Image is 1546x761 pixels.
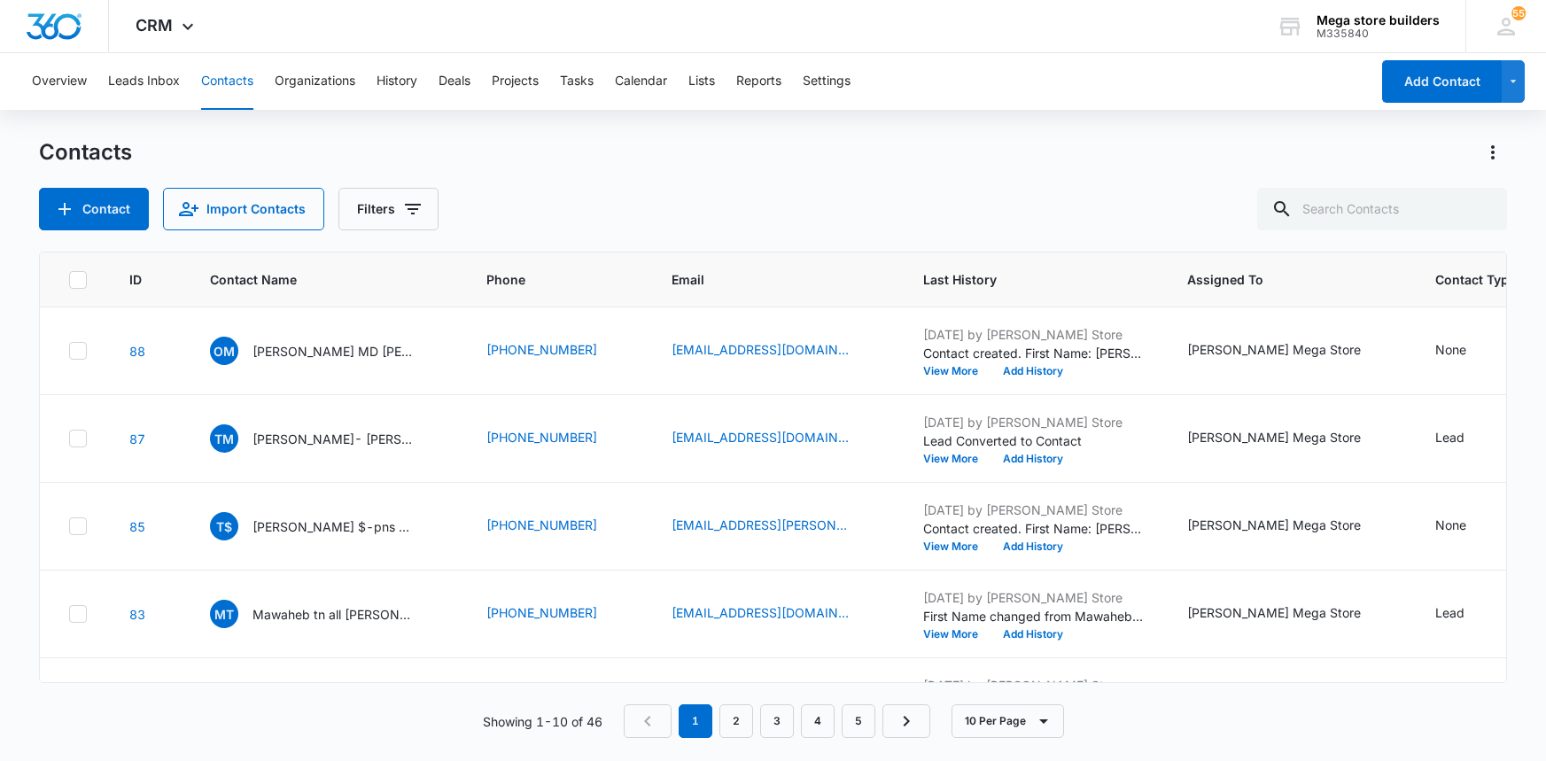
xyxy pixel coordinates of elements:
div: account name [1317,13,1440,27]
button: Add Contact [1382,60,1502,103]
a: Navigate to contact details page for Opeyemi MD Osho [129,344,145,359]
a: [EMAIL_ADDRESS][DOMAIN_NAME] [672,340,849,359]
p: [DATE] by [PERSON_NAME] Store [923,501,1145,519]
button: Actions [1479,138,1507,167]
button: 10 Per Page [952,704,1064,738]
button: Settings [803,53,851,110]
button: Add History [991,454,1076,464]
button: Add History [991,366,1076,377]
button: Add History [991,629,1076,640]
button: Leads Inbox [108,53,180,110]
div: Contact Type - Lead - Select to Edit Field [1435,428,1496,449]
h1: Contacts [39,139,132,166]
p: [DATE] by [PERSON_NAME] Store [923,413,1145,431]
div: Assigned To - John Mega Store - Select to Edit Field [1187,428,1393,449]
div: [PERSON_NAME] Mega Store [1187,516,1361,534]
span: Assigned To [1187,270,1367,289]
p: Lead Converted to Contact [923,431,1145,450]
span: Contact Name [210,270,418,289]
div: account id [1317,27,1440,40]
div: [PERSON_NAME] Mega Store [1187,428,1361,447]
button: Overview [32,53,87,110]
div: Assigned To - John Mega Store - Select to Edit Field [1187,340,1393,361]
p: [DATE] by [PERSON_NAME] Store [923,588,1145,607]
div: Lead [1435,603,1464,622]
div: Phone - (629) 318-8644 - Select to Edit Field [486,603,629,625]
button: Contacts [201,53,253,110]
p: [PERSON_NAME]- [PERSON_NAME] [252,430,412,448]
a: [PHONE_NUMBER] [486,340,597,359]
p: [DATE] by [PERSON_NAME] Store [923,325,1145,344]
div: Lead [1435,428,1464,447]
nav: Pagination [624,704,930,738]
button: View More [923,629,991,640]
div: Assigned To - John Mega Store - Select to Edit Field [1187,603,1393,625]
a: [PHONE_NUMBER] [486,516,597,534]
div: Phone - (301) 433-3028 - Select to Edit Field [486,428,629,449]
button: Add History [991,541,1076,552]
input: Search Contacts [1257,188,1507,230]
div: Assigned To - John Mega Store - Select to Edit Field [1187,516,1393,537]
div: Email - opeyemioshod@gmail.com - Select to Edit Field [672,340,881,361]
button: Filters [338,188,439,230]
button: Tasks [560,53,594,110]
a: [EMAIL_ADDRESS][DOMAIN_NAME] [672,428,849,447]
div: notifications count [1511,6,1526,20]
a: Page 5 [842,704,875,738]
button: Lists [688,53,715,110]
div: Email - mawahebgerges@gmail.com - Select to Edit Field [672,603,881,625]
div: None [1435,516,1466,534]
div: Contact Name - Tom- Mensah Opeyemi - Select to Edit Field [210,424,444,453]
div: Contact Name - Mawaheb tn all Gerges - Select to Edit Field [210,600,444,628]
span: Contact Type [1435,270,1516,289]
div: Phone - (667) 225-7689 - Select to Edit Field [486,340,629,361]
div: Contact Name - Tanveer $-pns Omy - Select to Edit Field [210,512,444,540]
button: Projects [492,53,539,110]
span: ID [129,270,142,289]
a: Page 3 [760,704,794,738]
span: TM [210,424,238,453]
button: View More [923,541,991,552]
button: History [377,53,417,110]
span: CRM [136,16,173,35]
button: Add Contact [39,188,149,230]
span: 55 [1511,6,1526,20]
p: Contact created. First Name: [PERSON_NAME] Last Name: $-pns Omy Phone: [PHONE_NUMBER] Email: [EMA... [923,519,1145,538]
p: First Name changed from Mawaheb to [GEOGRAPHIC_DATA] tn all. [923,607,1145,625]
span: OM [210,337,238,365]
a: [PHONE_NUMBER] [486,603,597,622]
div: Email - omy.tanveer@gmail.com - Select to Edit Field [672,516,881,537]
p: [PERSON_NAME] $-pns Omy [252,517,412,536]
span: T$ [210,512,238,540]
a: Page 2 [719,704,753,738]
button: View More [923,366,991,377]
em: 1 [679,704,712,738]
a: Navigate to contact details page for Tom- Mensah Opeyemi [129,431,145,447]
span: Mt [210,600,238,628]
p: Contact created. First Name: [PERSON_NAME] Last Name: MD [PERSON_NAME] Phone: [PHONE_NUMBER] Emai... [923,344,1145,362]
a: [EMAIL_ADDRESS][DOMAIN_NAME] [672,603,849,622]
button: Import Contacts [163,188,324,230]
div: Contact Type - None - Select to Edit Field [1435,516,1498,537]
a: Navigate to contact details page for Mawaheb tn all Gerges [129,607,145,622]
div: Contact Type - Lead - Select to Edit Field [1435,603,1496,625]
a: Next Page [882,704,930,738]
span: Phone [486,270,603,289]
div: Contact Type - None - Select to Edit Field [1435,340,1498,361]
div: Phone - (213) 218-5939 - Select to Edit Field [486,516,629,537]
a: Page 4 [801,704,835,738]
button: Deals [439,53,470,110]
a: Navigate to contact details page for Tanveer $-pns Omy [129,519,145,534]
div: Contact Name - Opeyemi MD Osho - Select to Edit Field [210,337,444,365]
p: [PERSON_NAME] MD [PERSON_NAME] [252,342,412,361]
a: [PHONE_NUMBER] [486,428,597,447]
div: Email - opeyemimensah@gmail.com - Select to Edit Field [672,428,881,449]
button: Reports [736,53,781,110]
button: View More [923,454,991,464]
div: [PERSON_NAME] Mega Store [1187,603,1361,622]
p: Showing 1-10 of 46 [483,712,602,731]
p: [DATE] by [PERSON_NAME] Store [923,676,1145,695]
button: Organizations [275,53,355,110]
span: Last History [923,270,1119,289]
button: Calendar [615,53,667,110]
